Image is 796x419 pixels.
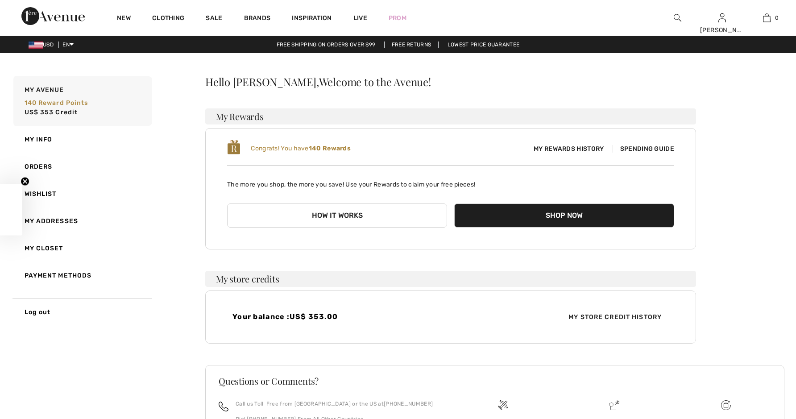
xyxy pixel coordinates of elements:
h3: Questions or Comments? [219,377,771,386]
a: Sale [206,14,222,24]
h3: My Rewards [205,108,696,124]
p: Call us Toll-Free from [GEOGRAPHIC_DATA] or the US at [236,400,433,408]
span: My Rewards History [527,144,611,153]
p: The more you shop, the more you save! Use your Rewards to claim your free pieces! [227,173,674,189]
a: Payment Methods [12,262,152,289]
a: [PHONE_NUMBER] [384,401,433,407]
a: Brands [244,14,271,24]
img: Delivery is a breeze since we pay the duties! [609,400,619,410]
a: Wishlist [12,180,152,207]
img: call [219,402,228,411]
img: Free shipping on orders over $99 [498,400,508,410]
img: My Bag [763,12,771,23]
span: EN [62,41,74,48]
span: US$ 353.00 [290,312,338,321]
button: Shop Now [454,203,674,228]
a: Clothing [152,14,184,24]
a: Free Returns [384,41,439,48]
span: Welcome to the Avenue! [319,76,431,87]
span: Spending Guide [613,145,674,153]
a: Lowest Price Guarantee [440,41,527,48]
img: search the website [674,12,681,23]
img: My Info [718,12,726,23]
a: My Info [12,126,152,153]
span: Inspiration [292,14,332,24]
div: Hello [PERSON_NAME], [205,76,696,87]
a: My Addresses [12,207,152,235]
b: 140 Rewards [309,145,351,152]
a: Orders [12,153,152,180]
a: My Closet [12,235,152,262]
a: Live [353,13,367,23]
a: Prom [389,13,406,23]
h4: Your balance : [232,312,445,321]
span: USD [29,41,57,48]
a: Sign In [718,13,726,22]
a: New [117,14,131,24]
a: Log out [12,298,152,326]
span: My Avenue [25,85,64,95]
img: loyalty_logo_r.svg [227,139,240,155]
span: US$ 353 Credit [25,108,78,116]
span: 140 Reward points [25,99,88,107]
h3: My store credits [205,271,696,287]
div: [PERSON_NAME] [700,25,744,35]
span: Congrats! You have [251,145,351,152]
img: US Dollar [29,41,43,49]
a: 0 [745,12,788,23]
button: How it works [227,203,447,228]
a: Free shipping on orders over $99 [269,41,383,48]
img: 1ère Avenue [21,7,85,25]
button: Close teaser [21,177,29,186]
span: 0 [775,14,779,22]
span: My Store Credit History [561,312,669,322]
